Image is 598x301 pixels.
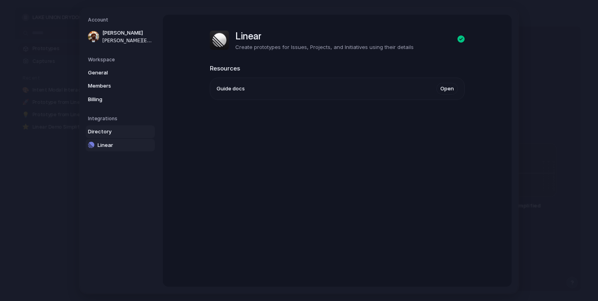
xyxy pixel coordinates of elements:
a: General [86,66,155,79]
a: Open [436,83,458,95]
h5: Workspace [88,56,155,63]
a: Billing [86,93,155,106]
span: Billing [88,95,139,103]
span: Linear [98,141,149,149]
p: Create prototypes for Issues, Projects, and Initiatives using their details [235,43,414,51]
span: Guide docs [217,85,245,93]
span: [PERSON_NAME][EMAIL_ADDRESS][PERSON_NAME][DOMAIN_NAME] [102,37,153,44]
h2: Resources [210,64,465,73]
span: [PERSON_NAME] [102,29,153,37]
h1: Linear [235,29,414,43]
a: Members [86,80,155,92]
span: Members [88,82,139,90]
a: Directory [86,125,155,138]
span: General [88,68,139,76]
a: Linear [86,139,155,151]
h5: Integrations [88,115,155,122]
h5: Account [88,16,155,23]
a: [PERSON_NAME][PERSON_NAME][EMAIL_ADDRESS][PERSON_NAME][DOMAIN_NAME] [86,27,155,47]
span: Directory [88,128,139,136]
